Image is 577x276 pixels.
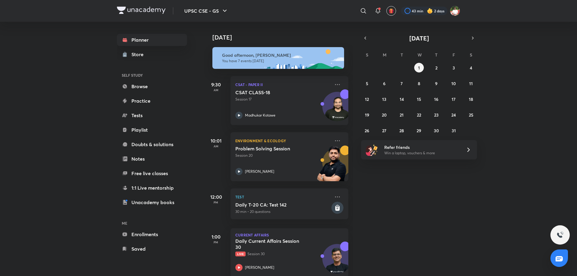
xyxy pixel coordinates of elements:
abbr: October 13, 2025 [382,96,386,102]
button: October 26, 2025 [362,126,372,135]
h5: 9:30 [204,81,228,88]
h5: Problem Solving Session [235,146,311,152]
button: October 2, 2025 [431,63,441,72]
button: October 17, 2025 [449,94,459,104]
abbr: October 10, 2025 [451,81,456,86]
a: Planner [117,34,187,46]
h6: ME [117,218,187,228]
a: Company Logo [117,7,166,15]
abbr: October 21, 2025 [400,112,404,118]
abbr: October 9, 2025 [435,81,437,86]
img: afternoon [212,47,344,69]
span: Live [235,252,246,256]
img: Company Logo [117,7,166,14]
p: AM [204,88,228,92]
abbr: October 12, 2025 [365,96,369,102]
a: Notes [117,153,187,165]
h5: 12:00 [204,193,228,201]
a: Doubts & solutions [117,138,187,150]
button: October 30, 2025 [431,126,441,135]
button: avatar [386,6,396,16]
abbr: Thursday [435,52,437,58]
abbr: October 27, 2025 [382,128,386,133]
p: PM [204,240,228,244]
abbr: October 20, 2025 [382,112,387,118]
h6: Good afternoon, [PERSON_NAME] [222,53,339,58]
img: avatar [388,8,394,14]
abbr: October 23, 2025 [434,112,439,118]
abbr: October 14, 2025 [400,96,404,102]
p: Session 20 [235,153,330,158]
abbr: October 25, 2025 [469,112,473,118]
a: 1:1 Live mentorship [117,182,187,194]
abbr: Sunday [366,52,368,58]
h6: Refer friends [384,144,459,150]
button: October 15, 2025 [414,94,424,104]
abbr: October 24, 2025 [451,112,456,118]
span: [DATE] [409,34,429,42]
button: [DATE] [369,34,469,42]
abbr: Wednesday [417,52,422,58]
button: October 12, 2025 [362,94,372,104]
abbr: Friday [453,52,455,58]
button: October 24, 2025 [449,110,459,120]
abbr: October 3, 2025 [453,65,455,71]
abbr: October 16, 2025 [434,96,438,102]
a: Browse [117,80,187,92]
h5: CSAT CLASS-18 [235,89,311,95]
p: Test [235,193,330,201]
a: Tests [117,109,187,121]
p: You have 7 events [DATE] [222,59,339,63]
p: Current Affairs [235,233,343,237]
button: October 7, 2025 [397,79,407,88]
p: [PERSON_NAME] [245,169,274,174]
p: PM [204,201,228,204]
img: Avatar [323,95,352,124]
button: October 23, 2025 [431,110,441,120]
p: 30 min • 20 questions [235,209,330,214]
button: October 27, 2025 [379,126,389,135]
div: Store [131,51,147,58]
button: October 18, 2025 [466,94,476,104]
abbr: Tuesday [401,52,403,58]
button: October 28, 2025 [397,126,407,135]
button: October 10, 2025 [449,79,459,88]
button: October 20, 2025 [379,110,389,120]
button: October 31, 2025 [449,126,459,135]
button: October 5, 2025 [362,79,372,88]
abbr: October 18, 2025 [469,96,473,102]
abbr: October 28, 2025 [399,128,404,133]
img: ttu [556,231,564,239]
img: referral [366,144,378,156]
img: streak [427,8,433,14]
button: October 22, 2025 [414,110,424,120]
p: Madhukar Kotawe [245,113,276,118]
a: Free live classes [117,167,187,179]
abbr: October 5, 2025 [366,81,368,86]
button: October 4, 2025 [466,63,476,72]
button: October 21, 2025 [397,110,407,120]
a: Store [117,48,187,60]
button: October 14, 2025 [397,94,407,104]
a: Playlist [117,124,187,136]
abbr: October 7, 2025 [401,81,403,86]
button: October 11, 2025 [466,79,476,88]
p: Environment & Ecology [235,137,330,144]
button: October 19, 2025 [362,110,372,120]
button: October 9, 2025 [431,79,441,88]
a: Practice [117,95,187,107]
button: October 3, 2025 [449,63,459,72]
abbr: October 22, 2025 [417,112,421,118]
abbr: October 31, 2025 [452,128,456,133]
abbr: October 26, 2025 [365,128,369,133]
button: UPSC CSE - GS [181,5,232,17]
abbr: October 11, 2025 [469,81,473,86]
abbr: October 2, 2025 [435,65,437,71]
abbr: October 4, 2025 [470,65,472,71]
button: October 13, 2025 [379,94,389,104]
p: [PERSON_NAME] [245,265,274,270]
button: October 29, 2025 [414,126,424,135]
abbr: October 30, 2025 [434,128,439,133]
h6: SELF STUDY [117,70,187,80]
button: October 6, 2025 [379,79,389,88]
